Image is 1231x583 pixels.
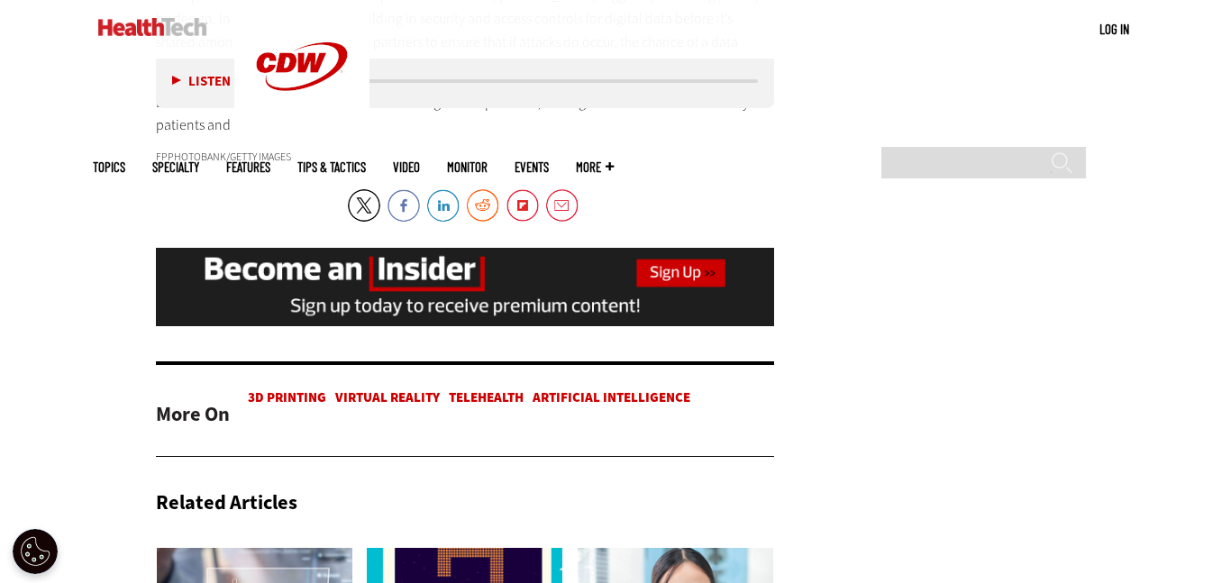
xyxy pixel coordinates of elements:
[1099,21,1129,37] a: Log in
[93,160,125,174] span: Topics
[335,388,440,406] a: Virtual Reality
[13,529,58,574] button: Open Preferences
[393,160,420,174] a: Video
[447,160,488,174] a: MonITor
[156,396,230,433] h3: More On
[98,18,207,36] img: Home
[1099,20,1129,39] div: User menu
[234,119,369,138] a: CDW
[226,160,270,174] a: Features
[576,160,614,174] span: More
[13,529,58,574] div: Cookie Settings
[248,388,326,406] a: 3D printing
[152,160,199,174] span: Specialty
[533,388,690,406] a: Artificial Intelligence
[449,388,524,406] a: Telehealth
[156,493,297,513] h3: Related Articles
[297,160,366,174] a: Tips & Tactics
[515,160,549,174] a: Events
